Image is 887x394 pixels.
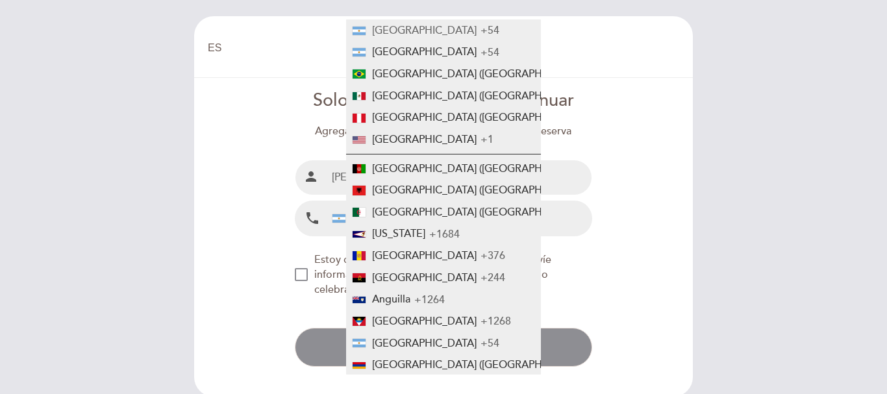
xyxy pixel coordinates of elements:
span: [GEOGRAPHIC_DATA] ([GEOGRAPHIC_DATA]) [372,184,589,197]
span: +376 [481,249,505,262]
div: Solo un paso más para continuar [295,88,593,114]
span: [US_STATE] [372,227,425,240]
span: [GEOGRAPHIC_DATA] [372,249,477,262]
span: Anguilla [372,293,410,306]
span: [GEOGRAPHIC_DATA] [372,24,477,37]
span: [GEOGRAPHIC_DATA] (‫[GEOGRAPHIC_DATA]‬‎) [372,162,589,175]
md-checkbox: NEW_MODAL_AGREE_RESTAURANT_SEND_OCCASIONAL_INFO [295,252,593,297]
span: [GEOGRAPHIC_DATA] ([GEOGRAPHIC_DATA]) [372,111,589,124]
span: [GEOGRAPHIC_DATA] [372,45,477,58]
span: [GEOGRAPHIC_DATA] [372,337,477,350]
span: +54 [481,45,499,58]
span: [GEOGRAPHIC_DATA] [372,133,477,146]
span: +1268 [481,315,511,328]
span: Estoy de acuerdo con que el restaurante me envíe información ocasional sobre eventos especiales o... [314,253,551,296]
div: Argentina: +54 [327,202,392,235]
span: +1 [481,133,493,146]
span: [GEOGRAPHIC_DATA] ([GEOGRAPHIC_DATA]) [372,358,589,371]
input: Nombre y Apellido [327,160,592,195]
span: +1684 [429,227,460,240]
span: [GEOGRAPHIC_DATA] ([GEOGRAPHIC_DATA]) [372,68,589,80]
span: [GEOGRAPHIC_DATA] (‫[GEOGRAPHIC_DATA]‬‎) [372,206,589,219]
span: +1264 [414,293,445,306]
span: [GEOGRAPHIC_DATA] [372,315,477,328]
div: +54 [332,210,371,227]
span: [GEOGRAPHIC_DATA] [372,271,477,284]
div: Agrega tus datos para continuar el proceso de reserva [295,124,593,139]
span: +54 [481,337,499,350]
span: [GEOGRAPHIC_DATA] ([GEOGRAPHIC_DATA]) [372,90,589,103]
button: send Continuar [295,328,593,367]
span: +244 [481,271,505,284]
i: local_phone [305,210,320,227]
i: person [303,169,319,184]
span: +54 [481,24,499,37]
